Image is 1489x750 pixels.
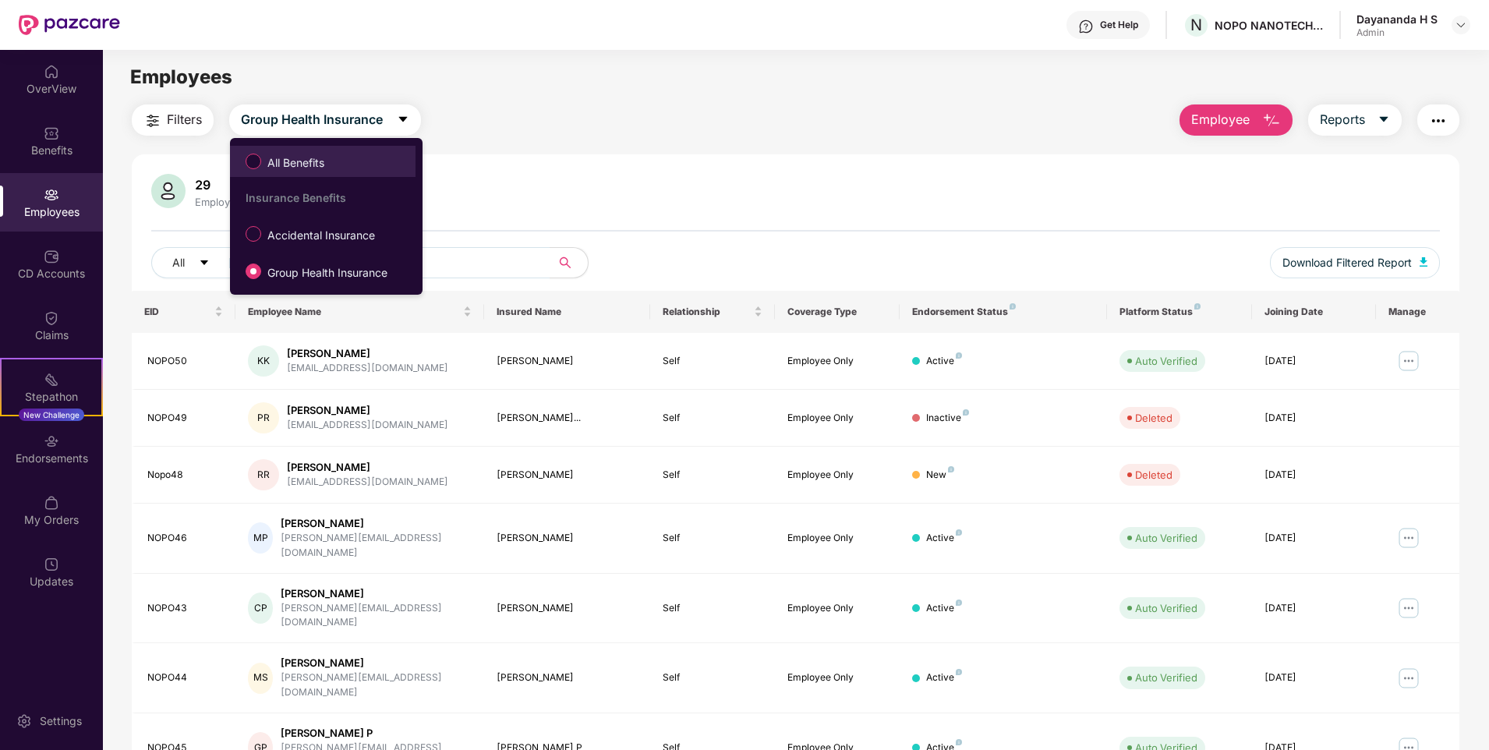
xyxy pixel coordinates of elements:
[44,310,59,326] img: svg+xml;base64,PHN2ZyBpZD0iQ2xhaW0iIHhtbG5zPSJodHRwOi8vd3d3LnczLm9yZy8yMDAwL3N2ZyIgd2lkdGg9IjIwIi...
[132,104,214,136] button: Filters
[1264,411,1364,426] div: [DATE]
[1135,467,1172,483] div: Deleted
[287,403,448,418] div: [PERSON_NAME]
[926,531,962,546] div: Active
[19,409,84,421] div: New Challenge
[281,670,472,700] div: [PERSON_NAME][EMAIL_ADDRESS][DOMAIN_NAME]
[497,468,638,483] div: [PERSON_NAME]
[926,468,954,483] div: New
[287,460,448,475] div: [PERSON_NAME]
[663,411,762,426] div: Self
[132,291,235,333] th: EID
[663,468,762,483] div: Self
[229,104,421,136] button: Group Health Insurancecaret-down
[1215,18,1324,33] div: NOPO NANOTECHNOLOGIES INDIA PRIVATE LIMITED
[248,663,273,694] div: MS
[956,669,962,675] img: svg+xml;base64,PHN2ZyB4bWxucz0iaHR0cDovL3d3dy53My5vcmcvMjAwMC9zdmciIHdpZHRoPSI4IiBoZWlnaHQ9IjgiIH...
[248,306,460,318] span: Employee Name
[1010,303,1016,310] img: svg+xml;base64,PHN2ZyB4bWxucz0iaHR0cDovL3d3dy53My5vcmcvMjAwMC9zdmciIHdpZHRoPSI4IiBoZWlnaHQ9IjgiIH...
[787,670,887,685] div: Employee Only
[497,670,638,685] div: [PERSON_NAME]
[1264,468,1364,483] div: [DATE]
[663,531,762,546] div: Self
[1264,354,1364,369] div: [DATE]
[787,531,887,546] div: Employee Only
[926,670,962,685] div: Active
[261,154,331,172] span: All Benefits
[550,256,580,269] span: search
[1282,254,1412,271] span: Download Filtered Report
[44,557,59,572] img: svg+xml;base64,PHN2ZyBpZD0iVXBkYXRlZCIgeG1sbnM9Imh0dHA6Ly93d3cudzMub3JnLzIwMDAvc3ZnIiB3aWR0aD0iMj...
[787,411,887,426] div: Employee Only
[926,411,969,426] div: Inactive
[147,411,223,426] div: NOPO49
[241,110,383,129] span: Group Health Insurance
[956,529,962,536] img: svg+xml;base64,PHN2ZyB4bWxucz0iaHR0cDovL3d3dy53My5vcmcvMjAwMC9zdmciIHdpZHRoPSI4IiBoZWlnaHQ9IjgiIH...
[246,191,416,204] div: Insurance Benefits
[44,495,59,511] img: svg+xml;base64,PHN2ZyBpZD0iTXlfT3JkZXJzIiBkYXRhLW5hbWU9Ik15IE9yZGVycyIgeG1sbnM9Imh0dHA6Ly93d3cudz...
[956,739,962,745] img: svg+xml;base64,PHN2ZyB4bWxucz0iaHR0cDovL3d3dy53My5vcmcvMjAwMC9zdmciIHdpZHRoPSI4IiBoZWlnaHQ9IjgiIH...
[1191,110,1250,129] span: Employee
[1135,353,1197,369] div: Auto Verified
[144,306,211,318] span: EID
[1190,16,1202,34] span: N
[912,306,1095,318] div: Endorsement Status
[1396,525,1421,550] img: manageButton
[1135,530,1197,546] div: Auto Verified
[497,411,638,426] div: [PERSON_NAME]...
[19,15,120,35] img: New Pazcare Logo
[248,345,279,377] div: KK
[1420,257,1427,267] img: svg+xml;base64,PHN2ZyB4bWxucz0iaHR0cDovL3d3dy53My5vcmcvMjAwMC9zdmciIHhtbG5zOnhsaW5rPSJodHRwOi8vd3...
[1356,12,1438,27] div: Dayananda H S
[956,600,962,606] img: svg+xml;base64,PHN2ZyB4bWxucz0iaHR0cDovL3d3dy53My5vcmcvMjAwMC9zdmciIHdpZHRoPSI4IiBoZWlnaHQ9IjgiIH...
[663,354,762,369] div: Self
[199,257,210,270] span: caret-down
[1396,348,1421,373] img: manageButton
[44,187,59,203] img: svg+xml;base64,PHN2ZyBpZD0iRW1wbG95ZWVzIiB4bWxucz0iaHR0cDovL3d3dy53My5vcmcvMjAwMC9zdmciIHdpZHRoPS...
[663,670,762,685] div: Self
[1264,601,1364,616] div: [DATE]
[287,475,448,490] div: [EMAIL_ADDRESS][DOMAIN_NAME]
[1262,111,1281,130] img: svg+xml;base64,PHN2ZyB4bWxucz0iaHR0cDovL3d3dy53My5vcmcvMjAwMC9zdmciIHhtbG5zOnhsaW5rPSJodHRwOi8vd3...
[287,361,448,376] div: [EMAIL_ADDRESS][DOMAIN_NAME]
[16,713,32,729] img: svg+xml;base64,PHN2ZyBpZD0iU2V0dGluZy0yMHgyMCIgeG1sbnM9Imh0dHA6Ly93d3cudzMub3JnLzIwMDAvc3ZnIiB3aW...
[1180,104,1293,136] button: Employee
[663,601,762,616] div: Self
[1376,291,1459,333] th: Manage
[44,126,59,141] img: svg+xml;base64,PHN2ZyBpZD0iQmVuZWZpdHMiIHhtbG5zPSJodHRwOi8vd3d3LnczLm9yZy8yMDAwL3N2ZyIgd2lkdGg9Ij...
[44,433,59,449] img: svg+xml;base64,PHN2ZyBpZD0iRW5kb3JzZW1lbnRzIiB4bWxucz0iaHR0cDovL3d3dy53My5vcmcvMjAwMC9zdmciIHdpZH...
[775,291,900,333] th: Coverage Type
[787,601,887,616] div: Employee Only
[281,726,472,741] div: [PERSON_NAME] P
[926,354,962,369] div: Active
[963,409,969,416] img: svg+xml;base64,PHN2ZyB4bWxucz0iaHR0cDovL3d3dy53My5vcmcvMjAwMC9zdmciIHdpZHRoPSI4IiBoZWlnaHQ9IjgiIH...
[44,372,59,387] img: svg+xml;base64,PHN2ZyB4bWxucz0iaHR0cDovL3d3dy53My5vcmcvMjAwMC9zdmciIHdpZHRoPSIyMSIgaGVpZ2h0PSIyMC...
[281,601,472,631] div: [PERSON_NAME][EMAIL_ADDRESS][DOMAIN_NAME]
[1396,596,1421,621] img: manageButton
[1135,670,1197,685] div: Auto Verified
[1078,19,1094,34] img: svg+xml;base64,PHN2ZyBpZD0iSGVscC0zMngzMiIgeG1sbnM9Imh0dHA6Ly93d3cudzMub3JnLzIwMDAvc3ZnIiB3aWR0aD...
[151,247,246,278] button: Allcaret-down
[1100,19,1138,31] div: Get Help
[650,291,775,333] th: Relationship
[956,352,962,359] img: svg+xml;base64,PHN2ZyB4bWxucz0iaHR0cDovL3d3dy53My5vcmcvMjAwMC9zdmciIHdpZHRoPSI4IiBoZWlnaHQ9IjgiIH...
[1270,247,1440,278] button: Download Filtered Report
[1264,531,1364,546] div: [DATE]
[2,389,101,405] div: Stepathon
[926,601,962,616] div: Active
[147,670,223,685] div: NOPO44
[1252,291,1377,333] th: Joining Date
[1119,306,1240,318] div: Platform Status
[281,586,472,601] div: [PERSON_NAME]
[1320,110,1365,129] span: Reports
[130,65,232,88] span: Employees
[248,459,279,490] div: RR
[147,354,223,369] div: NOPO50
[44,64,59,80] img: svg+xml;base64,PHN2ZyBpZD0iSG9tZSIgeG1sbnM9Imh0dHA6Ly93d3cudzMub3JnLzIwMDAvc3ZnIiB3aWR0aD0iMjAiIG...
[192,196,251,208] div: Employees
[1396,666,1421,691] img: manageButton
[281,531,472,561] div: [PERSON_NAME][EMAIL_ADDRESS][DOMAIN_NAME]
[1264,670,1364,685] div: [DATE]
[248,593,273,624] div: CP
[44,249,59,264] img: svg+xml;base64,PHN2ZyBpZD0iQ0RfQWNjb3VudHMiIGRhdGEtbmFtZT0iQ0QgQWNjb3VudHMiIHhtbG5zPSJodHRwOi8vd3...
